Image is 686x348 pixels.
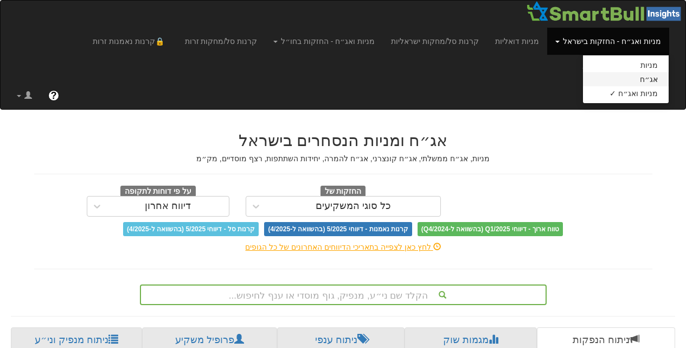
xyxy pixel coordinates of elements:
a: 🔒קרנות נאמנות זרות [85,28,177,55]
div: הקלד שם ני״ע, מנפיק, גוף מוסדי או ענף לחיפוש... [141,286,546,304]
span: החזקות של [320,186,366,198]
a: ? [40,82,67,109]
a: קרנות סל/מחקות ישראליות [383,28,487,55]
span: קרנות סל - דיווחי 5/2025 (בהשוואה ל-4/2025) [123,222,259,236]
a: אג״ח [583,72,669,86]
span: ? [50,90,56,101]
span: טווח ארוך - דיווחי Q1/2025 (בהשוואה ל-Q4/2024) [418,222,563,236]
div: דיווח אחרון [145,201,191,212]
ul: מניות ואג״ח - החזקות בישראל [582,55,669,104]
a: מניות ואג״ח ✓ [583,86,669,100]
div: כל סוגי המשקיעים [316,201,391,212]
span: על פי דוחות לתקופה [120,186,196,198]
a: מניות דואליות [487,28,547,55]
h5: מניות, אג״ח ממשלתי, אג״ח קונצרני, אג״ח להמרה, יחידות השתתפות, רצף מוסדיים, מק״מ [34,155,652,163]
a: 🔒 נכסים אלטרנטיבים [574,55,669,82]
span: קרנות נאמנות - דיווחי 5/2025 (בהשוואה ל-4/2025) [264,222,412,236]
a: מניות [583,58,669,72]
img: Smartbull [526,1,685,22]
a: מניות ואג״ח - החזקות בישראל [547,28,669,55]
div: לחץ כאן לצפייה בתאריכי הדיווחים האחרונים של כל הגופים [26,242,661,252]
a: קרנות סל/מחקות זרות [177,28,266,55]
a: מניות ואג״ח - החזקות בחו״ל [265,28,383,55]
h2: אג״ח ומניות הנסחרים בישראל [34,131,652,149]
